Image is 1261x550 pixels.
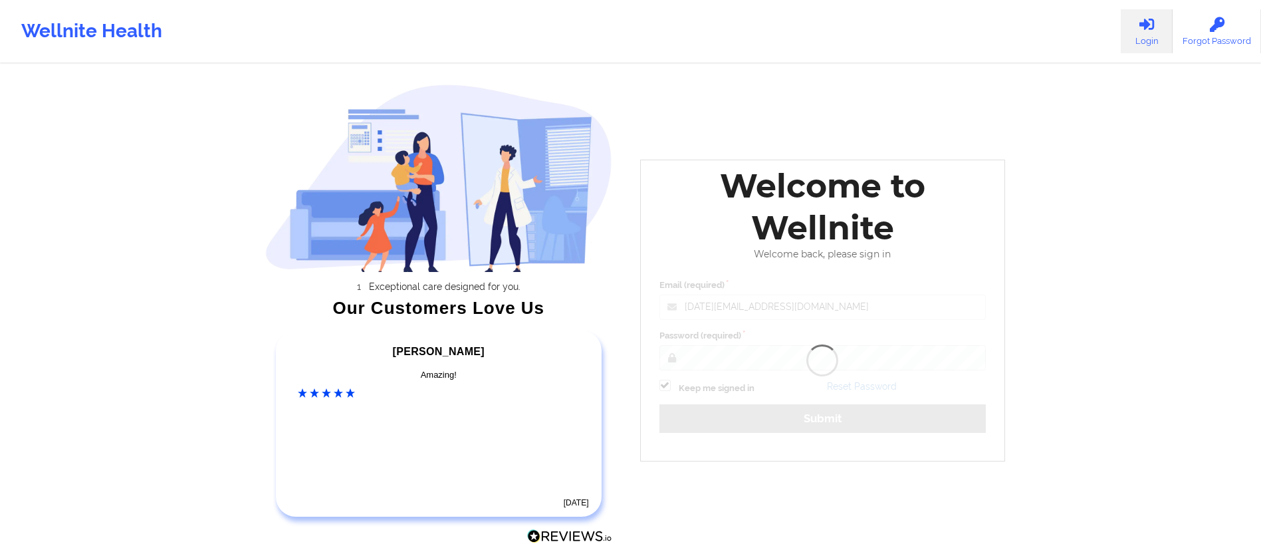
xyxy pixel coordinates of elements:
[277,281,612,292] li: Exceptional care designed for you.
[527,529,612,543] img: Reviews.io Logo
[393,346,485,357] span: [PERSON_NAME]
[564,498,589,507] time: [DATE]
[650,249,996,260] div: Welcome back, please sign in
[1173,9,1261,53] a: Forgot Password
[265,84,612,272] img: wellnite-auth-hero_200.c722682e.png
[1121,9,1173,53] a: Login
[298,368,580,382] div: Amazing!
[650,165,996,249] div: Welcome to Wellnite
[527,529,612,547] a: Reviews.io Logo
[265,301,612,315] div: Our Customers Love Us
